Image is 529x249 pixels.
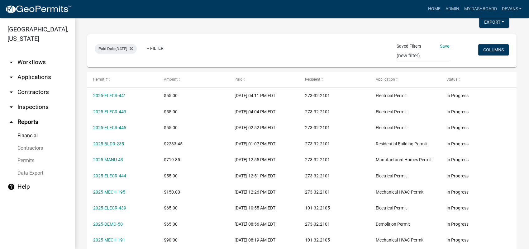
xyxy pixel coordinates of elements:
span: Paid [235,77,242,82]
div: [DATE] 02:52 PM EDT [235,124,293,131]
a: 2025-ELECR-439 [93,205,126,210]
span: $90.00 [164,237,178,242]
span: $55.00 [164,125,178,130]
span: 273-32.2101 [305,173,330,178]
div: [DATE] [95,44,137,54]
a: 2025-BLDR-235 [93,141,124,146]
span: Saved Filters [397,43,421,49]
a: devans [499,3,524,15]
span: 101-32.2105 [305,237,330,242]
span: In Progress [446,237,468,242]
span: In Progress [446,157,468,162]
div: [DATE] 04:11 PM EDT [235,92,293,99]
span: In Progress [446,205,468,210]
i: arrow_drop_down [7,103,15,111]
span: In Progress [446,173,468,178]
span: Electrical Permit [376,109,407,114]
span: Amount [164,77,178,82]
span: In Progress [446,141,468,146]
span: Mechanical HVAC Permit [376,237,424,242]
span: Residential Building Permit [376,141,427,146]
span: Electrical Permit [376,173,407,178]
span: In Progress [446,222,468,227]
span: $719.85 [164,157,180,162]
a: Home [425,3,443,15]
i: arrow_drop_down [7,73,15,81]
datatable-header-cell: Amount [158,72,229,87]
a: 2025-ELECR-441 [93,93,126,98]
div: [DATE] 10:55 AM EDT [235,204,293,212]
a: Admin [443,3,461,15]
span: 273-32.2101 [305,109,330,114]
i: help [7,183,15,190]
span: $65.00 [164,222,178,227]
span: In Progress [446,125,468,130]
span: 273-32.2101 [305,190,330,195]
datatable-header-cell: Status [440,72,511,87]
a: 2025-ELECR-444 [93,173,126,178]
span: In Progress [446,190,468,195]
div: [DATE] 04:04 PM EDT [235,108,293,115]
a: 2025-DEMO-50 [93,222,123,227]
datatable-header-cell: Recipient [299,72,370,87]
i: arrow_drop_up [7,118,15,126]
button: Columns [478,44,509,55]
div: [DATE] 08:56 AM EDT [235,221,293,228]
span: In Progress [446,93,468,98]
div: [DATE] 12:51 PM EDT [235,172,293,180]
datatable-header-cell: Paid [228,72,299,87]
span: $55.00 [164,109,178,114]
span: Paid Date [98,46,116,51]
span: $150.00 [164,190,180,195]
span: Application [376,77,395,82]
span: Status [446,77,457,82]
a: Save [440,44,449,49]
span: $55.00 [164,173,178,178]
span: Electrical Permit [376,205,407,210]
a: 2025-ELECR-443 [93,109,126,114]
span: 273-32.2101 [305,141,330,146]
datatable-header-cell: Application [370,72,441,87]
span: Manufactured Homes Permit [376,157,432,162]
span: In Progress [446,109,468,114]
div: [DATE] 12:55 PM EDT [235,156,293,163]
span: $65.00 [164,205,178,210]
datatable-header-cell: Permit # [87,72,158,87]
span: Permit # [93,77,107,82]
span: Mechanical HVAC Permit [376,190,424,195]
a: 2025-MECH-195 [93,190,125,195]
div: [DATE] 12:26 PM EDT [235,189,293,196]
span: Recipient [305,77,320,82]
a: My Dashboard [461,3,499,15]
span: Demolition Permit [376,222,410,227]
a: 2025-MANU-43 [93,157,123,162]
div: [DATE] 08:19 AM EDT [235,237,293,244]
a: 2025-MECH-191 [93,237,125,242]
span: $2233.45 [164,141,183,146]
button: Export [479,16,509,28]
span: Electrical Permit [376,93,407,98]
i: arrow_drop_down [7,88,15,96]
span: 273-32.2101 [305,125,330,130]
span: $55.00 [164,93,178,98]
div: [DATE] 01:07 PM EDT [235,140,293,148]
a: 2025-ELECR-445 [93,125,126,130]
span: Electrical Permit [376,125,407,130]
span: 273-32.2101 [305,222,330,227]
a: + Filter [142,43,169,54]
i: arrow_drop_down [7,59,15,66]
span: 273-32.2101 [305,93,330,98]
span: 101-32.2105 [305,205,330,210]
span: 273-32.2101 [305,157,330,162]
